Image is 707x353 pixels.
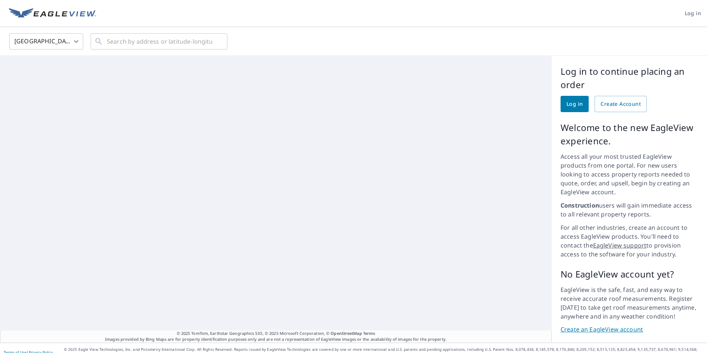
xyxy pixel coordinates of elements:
a: Create Account [595,96,647,112]
p: users will gain immediate access to all relevant property reports. [561,201,698,219]
input: Search by address or latitude-longitude [107,31,212,52]
p: EagleView is the safe, fast, and easy way to receive accurate roof measurements. Register [DATE] ... [561,285,698,321]
span: Create Account [601,100,641,109]
span: Log in [685,9,701,18]
p: Access all your most trusted EagleView products from one portal. For new users looking to access ... [561,152,698,196]
span: © 2025 TomTom, Earthstar Geographics SIO, © 2025 Microsoft Corporation, © [177,330,375,337]
p: No EagleView account yet? [561,268,698,281]
p: Log in to continue placing an order [561,65,698,91]
strong: Construction [561,201,599,209]
a: Terms [363,330,375,336]
img: EV Logo [9,8,96,19]
p: Welcome to the new EagleView experience. [561,121,698,148]
span: Log in [566,100,583,109]
a: Log in [561,96,589,112]
div: [GEOGRAPHIC_DATA] [9,31,83,52]
a: OpenStreetMap [331,330,362,336]
a: Create an EagleView account [561,325,698,334]
p: For all other industries, create an account to access EagleView products. You'll need to contact ... [561,223,698,259]
a: EagleView support [593,241,647,249]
